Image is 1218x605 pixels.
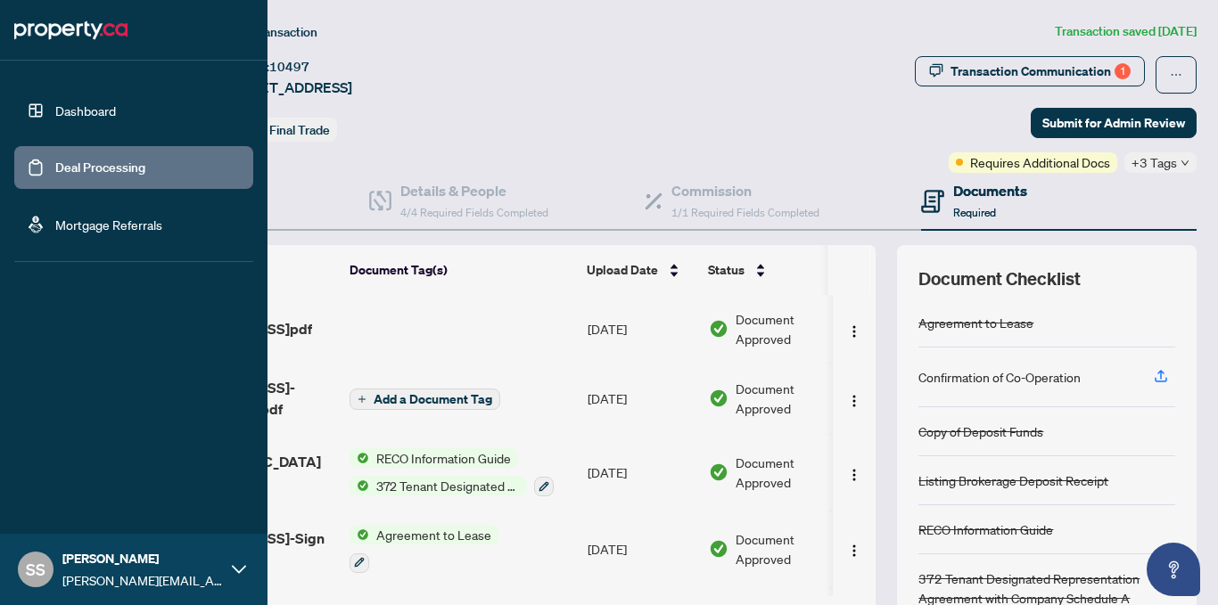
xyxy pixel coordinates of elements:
[580,245,701,295] th: Upload Date
[847,324,861,339] img: Logo
[55,217,162,233] a: Mortgage Referrals
[1147,543,1200,596] button: Open asap
[840,458,868,486] button: Logo
[918,421,1043,441] div: Copy of Deposit Funds
[671,206,819,219] span: 1/1 Required Fields Completed
[350,525,498,573] button: Status IconAgreement to Lease
[970,152,1110,172] span: Requires Additional Docs
[62,570,223,590] span: [PERSON_NAME][EMAIL_ADDRESS][DOMAIN_NAME]
[709,539,728,559] img: Document Status
[14,16,128,45] img: logo
[953,180,1027,201] h4: Documents
[840,315,868,343] button: Logo
[736,529,846,568] span: Document Approved
[847,468,861,482] img: Logo
[374,393,492,405] span: Add a Document Tag
[350,388,500,410] button: Add a Document Tag
[580,363,702,434] td: [DATE]
[1042,109,1185,137] span: Submit for Admin Review
[26,557,45,582] span: SS
[350,476,369,495] img: Status Icon
[369,448,518,468] span: RECO Information Guide
[918,519,1053,539] div: RECO Information Guide
[400,180,548,201] h4: Details & People
[701,245,852,295] th: Status
[62,549,223,568] span: [PERSON_NAME]
[847,394,861,408] img: Logo
[55,102,116,119] a: Dashboard
[953,206,996,219] span: Required
[840,535,868,563] button: Logo
[736,453,846,492] span: Document Approved
[708,260,745,280] span: Status
[736,379,846,418] span: Document Approved
[350,388,500,411] button: Add a Document Tag
[736,309,846,348] span: Document Approved
[847,544,861,558] img: Logo
[1115,63,1131,79] div: 1
[709,388,728,408] img: Document Status
[221,118,337,142] div: Status:
[915,56,1145,86] button: Transaction Communication1
[222,24,317,40] span: View Transaction
[400,206,548,219] span: 4/4 Required Fields Completed
[269,59,309,75] span: 10497
[587,260,658,280] span: Upload Date
[342,245,580,295] th: Document Tag(s)
[350,448,554,496] button: Status IconRECO Information GuideStatus Icon372 Tenant Designated Representation Agreement with C...
[1132,152,1177,173] span: +3 Tags
[709,462,728,482] img: Document Status
[358,395,366,404] span: plus
[269,122,330,138] span: Final Trade
[350,448,369,468] img: Status Icon
[1170,69,1182,81] span: ellipsis
[918,470,1108,490] div: Listing Brokerage Deposit Receipt
[918,313,1033,332] div: Agreement to Lease
[1055,21,1197,42] article: Transaction saved [DATE]
[918,367,1081,387] div: Confirmation of Co-Operation
[709,319,728,339] img: Document Status
[671,180,819,201] h4: Commission
[55,159,145,176] a: Deal Processing
[221,77,352,98] span: [STREET_ADDRESS]
[1181,159,1189,168] span: down
[840,384,868,413] button: Logo
[369,476,527,495] span: 372 Tenant Designated Representation Agreement with Company Schedule A
[951,57,1131,86] div: Transaction Communication
[580,295,702,363] td: [DATE]
[580,434,702,511] td: [DATE]
[918,266,1081,291] span: Document Checklist
[369,525,498,544] span: Agreement to Lease
[580,511,702,587] td: [DATE]
[1031,108,1197,138] button: Submit for Admin Review
[350,525,369,544] img: Status Icon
